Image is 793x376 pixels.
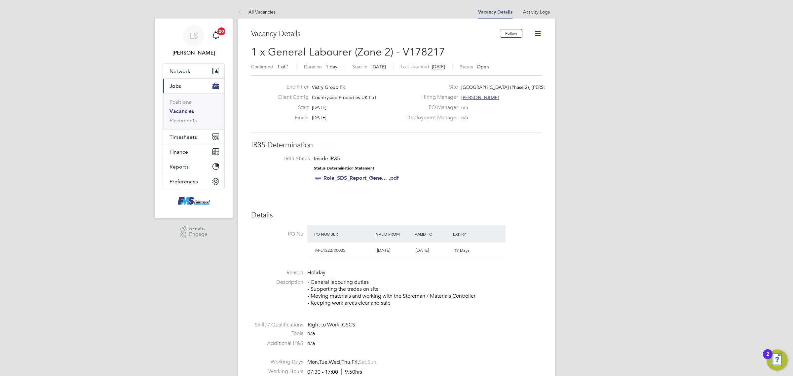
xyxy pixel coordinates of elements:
a: All Vacancies [238,9,276,15]
a: Vacancies [170,108,194,114]
a: LS[PERSON_NAME] [163,25,225,57]
label: Start In [352,64,367,70]
button: Jobs [163,79,224,93]
span: M-L1322/00035 [315,247,345,253]
span: Jobs [170,83,181,89]
nav: Main navigation [155,19,233,218]
span: 19 Days [454,247,470,253]
div: 2 [766,354,769,363]
div: Valid From [374,228,413,240]
span: Engage [189,232,208,237]
a: Go to home page [163,196,225,206]
span: Holiday [307,269,325,276]
span: Vistry Group Plc [312,84,346,90]
div: Right to Work, CSCS [308,321,542,328]
span: Countryside Properties UK Ltd [312,94,376,100]
button: Preferences [163,174,224,189]
label: Client Config [272,94,309,101]
span: [DATE] [377,247,390,253]
a: Positions [170,99,191,105]
label: PO No [251,231,303,238]
label: Description [251,279,303,286]
label: Working Days [251,358,303,365]
span: Finance [170,149,188,155]
span: [DATE] [312,115,326,121]
span: [GEOGRAPHIC_DATA] (Phase 2), [PERSON_NAME] [461,84,568,90]
strong: Status Determination Statement [314,166,374,170]
span: [DATE] [432,64,445,69]
button: Open Resource Center, 2 new notifications [767,350,788,371]
span: n/a [461,104,468,110]
span: LS [190,31,198,40]
span: Timesheets [170,134,197,140]
div: 07:30 - 17:00 [307,369,362,376]
h3: IR35 Determination [251,140,542,150]
span: Thu, [341,359,352,365]
label: Start [272,104,309,111]
span: 1 day [326,64,337,70]
span: Fri, [352,359,359,365]
span: Wed, [329,359,341,365]
label: Duration [304,64,322,70]
button: Finance [163,144,224,159]
span: Preferences [170,178,198,185]
span: Sun [367,359,376,365]
span: 1 x General Labourer (Zone 2) - V178217 [251,46,445,58]
p: - General labouring duties - Supporting the trades on site - Moving materials and working with th... [308,279,542,306]
span: n/a [307,340,315,347]
span: n/a [461,115,468,121]
button: Follow [500,29,522,38]
label: Confirmed [251,64,273,70]
label: Additional H&S [251,340,303,347]
label: Reason [251,269,303,276]
span: 20 [217,27,225,35]
h3: Details [251,210,542,220]
span: n/a [307,330,315,337]
h3: Vacancy Details [251,29,500,39]
label: Skills / Qualifications [251,321,303,328]
span: 1 of 1 [277,64,289,70]
a: 20 [209,25,222,46]
button: Network [163,64,224,78]
button: Timesheets [163,130,224,144]
span: Inside IR35 [314,155,340,162]
label: End Hirer [272,84,309,91]
img: f-mead-logo-retina.png [176,196,211,206]
label: PO Manager [402,104,458,111]
label: Site [402,84,458,91]
span: [DATE] [416,247,429,253]
span: Reports [170,164,189,170]
label: Tools [251,330,303,337]
span: Sat, [359,359,367,365]
label: Status [460,64,473,70]
label: Finish [272,114,309,121]
div: PO Number [313,228,374,240]
span: Tue, [319,359,329,365]
label: IR35 Status [258,155,310,162]
span: Network [170,68,190,74]
div: Valid To [413,228,452,240]
span: 9.50hrs [341,369,362,375]
span: [DATE] [371,64,386,70]
label: Deployment Manager [402,114,458,121]
label: Hiring Manager [402,94,458,101]
label: Working Hours [251,368,303,375]
span: [PERSON_NAME] [461,94,499,100]
div: Expiry [451,228,490,240]
span: [DATE] [312,104,326,110]
a: Powered byEngage [180,226,208,239]
div: Jobs [163,93,224,129]
span: Open [477,64,489,70]
a: Vacancy Details [478,9,512,15]
a: Placements [170,117,197,124]
span: Mon, [307,359,319,365]
label: Last Updated [401,63,429,69]
span: Lawrence Schott [163,49,225,57]
a: Activity Logs [523,9,550,15]
span: Powered by [189,226,208,232]
a: Role_SDS_Report_Gene... .pdf [323,175,399,181]
button: Reports [163,159,224,174]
